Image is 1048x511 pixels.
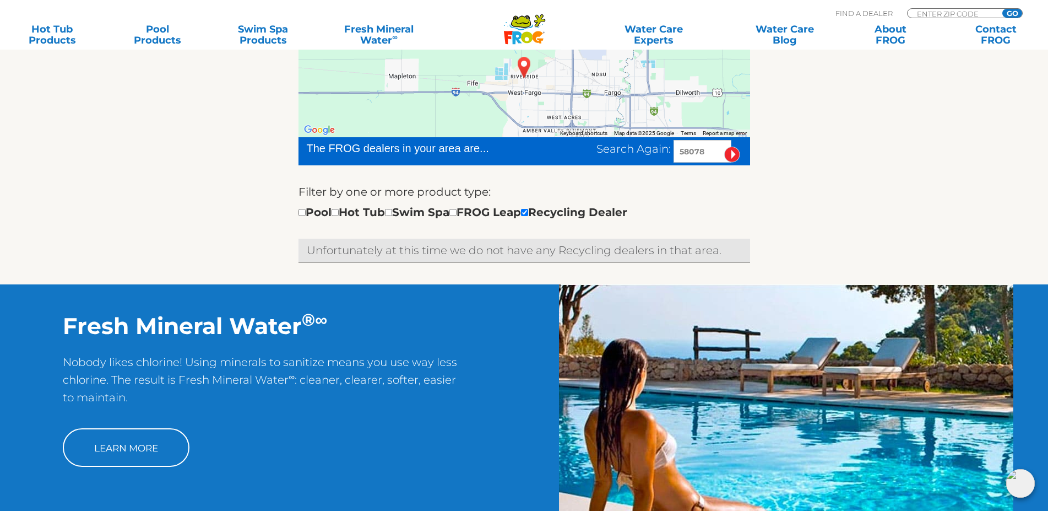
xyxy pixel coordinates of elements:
[298,183,491,201] label: Filter by one or more product type:
[916,9,990,18] input: Zip Code Form
[63,312,461,340] h2: Fresh Mineral Water
[703,130,747,136] a: Report a map error
[1002,9,1022,18] input: GO
[301,123,338,137] a: Open this area in Google Maps (opens a new window)
[328,24,430,46] a: Fresh MineralWater∞
[289,372,295,382] sup: ∞
[315,309,327,330] sup: ∞
[849,24,931,46] a: AboutFROG
[302,309,315,330] sup: ®
[614,130,674,136] span: Map data ©2025 Google
[392,33,398,41] sup: ∞
[307,140,529,157] div: The FROG dealers in your area are...
[63,353,461,417] p: Nobody likes chlorine! Using minerals to sanitize means you use way less chlorine. The result is ...
[744,24,826,46] a: Water CareBlog
[560,130,607,137] button: Keyboard shortcuts
[596,142,671,155] span: Search Again:
[301,123,338,137] img: Google
[298,203,627,221] div: Pool Hot Tub Swim Spa FROG Leap Recycling Dealer
[835,8,893,18] p: Find A Dealer
[724,147,740,163] input: Submit
[681,130,696,136] a: Terms (opens in new tab)
[307,241,742,259] p: Unfortunately at this time we do not have any Recycling dealers in that area.
[955,24,1037,46] a: ContactFROG
[117,24,199,46] a: PoolProducts
[11,24,93,46] a: Hot TubProducts
[222,24,304,46] a: Swim SpaProducts
[587,24,720,46] a: Water CareExperts
[63,428,189,467] a: Learn More
[512,52,537,82] div: RIVERSIDE, ND 58078
[1006,469,1035,498] img: openIcon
